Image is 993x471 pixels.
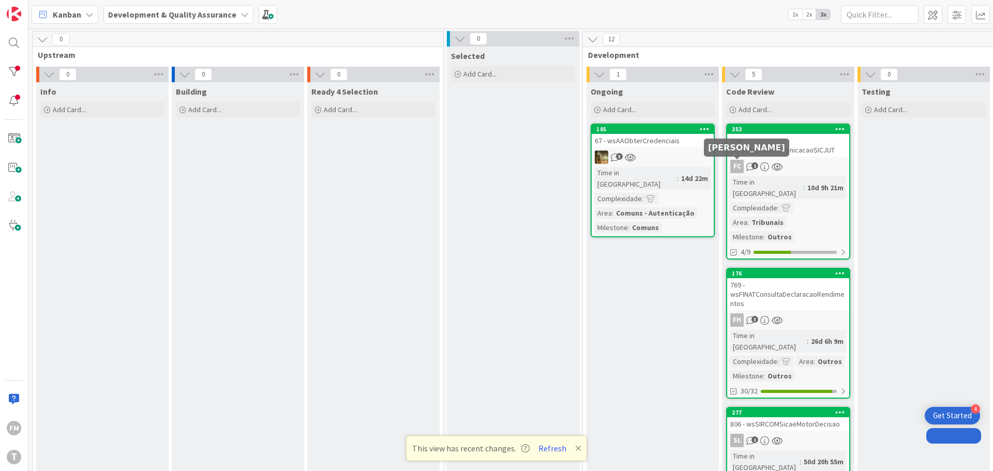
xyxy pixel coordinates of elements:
[741,386,758,397] span: 30/32
[52,33,70,45] span: 0
[677,173,679,184] span: :
[807,336,808,347] span: :
[108,9,236,20] b: Development & Quality Assurance
[862,86,891,97] span: Testing
[727,125,849,157] div: 353924 - prjTRIB_SITAFComunicacaoSICJUT
[595,193,642,204] div: Complexidade
[751,436,758,443] span: 1
[727,417,849,431] div: 806 - wsSIRCOMSicaeMotorDecisao
[727,269,849,278] div: 176
[642,193,643,204] span: :
[801,456,846,467] div: 50d 20h 55m
[730,176,803,199] div: Time in [GEOGRAPHIC_DATA]
[595,207,612,219] div: Area
[730,231,763,242] div: Milestone
[925,407,980,424] div: Open Get Started checklist, remaining modules: 4
[732,126,849,133] div: 353
[739,105,772,114] span: Add Card...
[535,442,570,455] button: Refresh
[603,33,620,45] span: 12
[727,134,849,157] div: 924 - prjTRIB_SITAFComunicacaoSICJUT
[609,68,627,81] span: 1
[730,160,744,173] div: FC
[7,421,21,435] div: FM
[730,370,763,382] div: Milestone
[7,7,21,21] img: Visit kanbanzone.com
[971,404,980,414] div: 4
[470,33,487,45] span: 0
[805,182,846,193] div: 10d 9h 21m
[730,202,777,214] div: Complexidade
[188,105,221,114] span: Add Card...
[763,231,765,242] span: :
[749,217,786,228] div: Tribunais
[595,150,608,164] img: JC
[745,68,762,81] span: 5
[814,356,815,367] span: :
[880,68,898,81] span: 0
[591,86,623,97] span: Ongoing
[730,356,777,367] div: Complexidade
[730,434,744,447] div: SL
[592,150,714,164] div: JC
[324,105,357,114] span: Add Card...
[816,9,830,20] span: 3x
[730,330,807,353] div: Time in [GEOGRAPHIC_DATA]
[726,268,850,399] a: 176769 - wsFINATConsultaDeclaracaoRendimentosFHTime in [GEOGRAPHIC_DATA]:26d 6h 9mComplexidade:Ar...
[800,456,801,467] span: :
[603,105,636,114] span: Add Card...
[628,222,629,233] span: :
[841,5,919,24] input: Quick Filter...
[40,86,56,97] span: Info
[59,68,77,81] span: 0
[802,9,816,20] span: 2x
[595,222,628,233] div: Milestone
[613,207,697,219] div: Comuns - Autenticação
[596,126,714,133] div: 105
[330,68,348,81] span: 0
[796,356,814,367] div: Area
[777,356,779,367] span: :
[592,125,714,147] div: 10567 - wsAAObterCredenciais
[730,217,747,228] div: Area
[765,231,794,242] div: Outros
[592,134,714,147] div: 67 - wsAAObterCredenciais
[751,162,758,169] span: 1
[727,408,849,417] div: 277
[751,316,758,323] span: 3
[727,160,849,173] div: FC
[727,125,849,134] div: 353
[727,408,849,431] div: 277806 - wsSIRCOMSicaeMotorDecisao
[53,105,86,114] span: Add Card...
[727,434,849,447] div: SL
[463,69,496,79] span: Add Card...
[803,182,805,193] span: :
[679,173,711,184] div: 14d 22m
[741,247,750,257] span: 4/9
[629,222,661,233] div: Comuns
[592,125,714,134] div: 105
[412,442,530,454] span: This view has recent changes.
[726,86,774,97] span: Code Review
[730,313,744,327] div: FH
[788,9,802,20] span: 1x
[176,86,207,97] span: Building
[616,153,623,160] span: 3
[747,217,749,228] span: :
[815,356,845,367] div: Outros
[777,202,779,214] span: :
[708,143,785,153] h5: [PERSON_NAME]
[763,370,765,382] span: :
[765,370,794,382] div: Outros
[727,269,849,310] div: 176769 - wsFINATConsultaDeclaracaoRendimentos
[38,50,430,60] span: Upstream
[732,270,849,277] div: 176
[612,207,613,219] span: :
[53,8,81,21] span: Kanban
[7,450,21,464] div: T
[933,411,972,421] div: Get Started
[727,313,849,327] div: FH
[595,167,677,190] div: Time in [GEOGRAPHIC_DATA]
[311,86,378,97] span: Ready 4 Selection
[732,409,849,416] div: 277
